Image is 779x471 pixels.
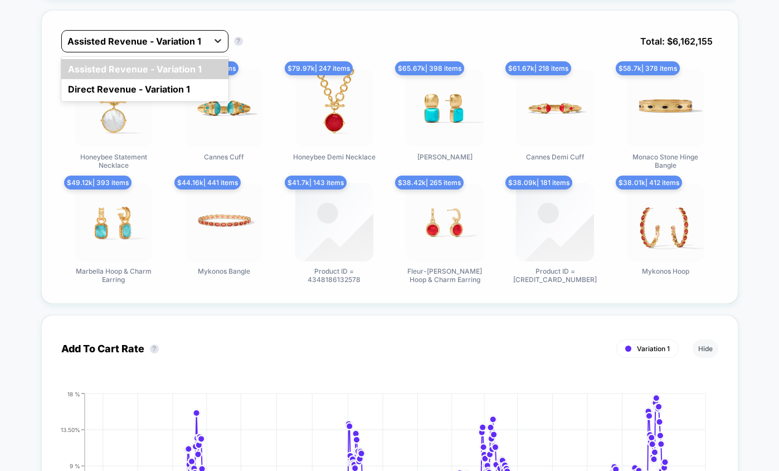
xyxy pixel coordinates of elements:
span: Total: $ 6,162,155 [635,30,718,52]
button: Hide [693,339,718,358]
span: Honeybee Statement Necklace [72,153,155,169]
img: Monaco Stone Hinge Bangle [626,69,704,147]
span: Marbella Hoop & Charm Earring [72,267,155,284]
button: ? [234,37,243,46]
span: Cannes Cuff [204,153,244,161]
div: Assisted Revenue - Variation 1 [61,59,228,79]
span: Monaco Stone Hinge Bangle [624,153,707,169]
span: $ 49.12k | 393 items [64,176,132,190]
span: $ 44.16k | 441 items [174,176,241,190]
span: $ 38.01k | 412 items [616,176,682,190]
span: Fleur-[PERSON_NAME] Hoop & Charm Earring [403,267,486,284]
img: Cannes Cuff [185,69,263,147]
tspan: 13.50% [61,426,80,433]
span: Variation 1 [637,344,670,353]
span: $ 65.67k | 398 items [395,61,464,75]
span: Cannes Demi Cuff [526,153,585,161]
span: $ 58.7k | 378 items [616,61,680,75]
img: Marbella Hoop & Charm Earring [75,183,153,261]
img: Cannes Demi Cuff [516,69,594,147]
span: Product ID = [CREDIT_CARD_NUMBER] [513,267,597,284]
div: Direct Revenue - Variation 1 [61,79,228,99]
img: Honeybee Statement Necklace [75,69,153,147]
img: Mykonos Bangle [185,183,263,261]
span: $ 41.7k | 143 items [285,176,347,190]
img: Mykonos Hoop [626,183,704,261]
span: $ 61.67k | 218 items [505,61,571,75]
span: [PERSON_NAME] [417,153,473,161]
span: $ 79.97k | 247 items [285,61,353,75]
span: Mykonos Bangle [198,267,250,275]
img: Fleur-de-Lis Hoop & Charm Earring [406,183,484,261]
span: Mykonos Hoop [642,267,689,275]
tspan: 9 % [70,462,80,469]
img: Product ID = 6960450764898 [516,183,594,261]
img: Product ID = 4348186132578 [295,183,373,261]
img: Honeybee Demi Necklace [295,69,373,147]
span: $ 38.42k | 265 items [395,176,464,190]
span: $ 38.09k | 181 items [505,176,572,190]
button: ? [150,344,159,353]
img: Catalina Earring [406,69,484,147]
tspan: 18 % [67,390,80,397]
span: Honeybee Demi Necklace [293,153,376,161]
span: Product ID = 4348186132578 [293,267,376,284]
